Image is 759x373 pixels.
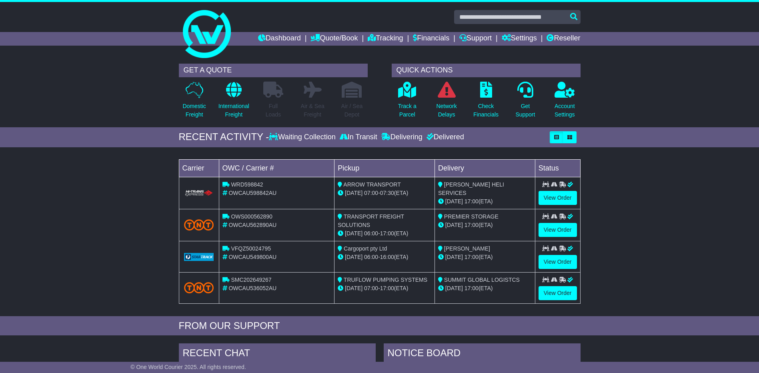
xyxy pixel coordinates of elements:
[392,64,581,77] div: QUICK ACTIONS
[345,285,362,291] span: [DATE]
[465,285,479,291] span: 17:00
[334,159,435,177] td: Pickup
[231,181,263,188] span: WRD598842
[413,32,449,46] a: Financials
[338,189,431,197] div: - (ETA)
[269,133,337,142] div: Waiting Collection
[445,254,463,260] span: [DATE]
[539,286,577,300] a: View Order
[436,102,457,119] p: Network Delays
[380,285,394,291] span: 17:00
[263,102,283,119] p: Full Loads
[380,254,394,260] span: 16:00
[539,191,577,205] a: View Order
[310,32,358,46] a: Quote/Book
[515,102,535,119] p: Get Support
[179,131,269,143] div: RECENT ACTIVITY -
[444,213,499,220] span: PREMIER STORAGE
[368,32,403,46] a: Tracking
[228,190,276,196] span: OWCAU598842AU
[345,254,362,260] span: [DATE]
[179,320,581,332] div: FROM OUR SUPPORT
[444,245,490,252] span: [PERSON_NAME]
[182,102,206,119] p: Domestic Freight
[473,102,499,119] p: Check Financials
[184,219,214,230] img: TNT_Domestic.png
[465,198,479,205] span: 17:00
[444,277,520,283] span: SUMMIT GLOBAL LOGISTCS
[338,284,431,293] div: - (ETA)
[231,245,271,252] span: VFQZ50024795
[445,198,463,205] span: [DATE]
[384,343,581,365] div: NOTICE BOARD
[179,159,219,177] td: Carrier
[184,253,214,261] img: GetCarrierServiceLogo
[438,197,532,206] div: (ETA)
[338,133,379,142] div: In Transit
[218,81,250,123] a: InternationalFreight
[539,223,577,237] a: View Order
[343,181,401,188] span: ARROW TRANSPORT
[465,222,479,228] span: 17:00
[364,230,378,237] span: 06:00
[338,253,431,261] div: - (ETA)
[219,159,334,177] td: OWC / Carrier #
[380,190,394,196] span: 07:30
[436,81,457,123] a: NetworkDelays
[435,159,535,177] td: Delivery
[425,133,464,142] div: Delivered
[344,277,427,283] span: TRUFLOW PUMPING SYSTEMS
[338,229,431,238] div: - (ETA)
[445,285,463,291] span: [DATE]
[380,230,394,237] span: 17:00
[364,190,378,196] span: 07:00
[515,81,535,123] a: GetSupport
[179,343,376,365] div: RECENT CHAT
[179,64,368,77] div: GET A QUOTE
[345,190,362,196] span: [DATE]
[438,221,532,229] div: (ETA)
[445,222,463,228] span: [DATE]
[438,181,504,196] span: [PERSON_NAME] HELI SERVICES
[398,81,417,123] a: Track aParcel
[398,102,417,119] p: Track a Parcel
[345,230,362,237] span: [DATE]
[218,102,249,119] p: International Freight
[459,32,492,46] a: Support
[379,133,425,142] div: Delivering
[184,190,214,197] img: HiTrans.png
[182,81,206,123] a: DomesticFreight
[364,254,378,260] span: 06:00
[554,81,575,123] a: AccountSettings
[465,254,479,260] span: 17:00
[438,284,532,293] div: (ETA)
[502,32,537,46] a: Settings
[344,245,387,252] span: Cargoport pty Ltd
[438,253,532,261] div: (ETA)
[338,213,404,228] span: TRANSPORT FREIGHT SOLUTIONS
[228,222,276,228] span: OWCAU562890AU
[130,364,246,370] span: © One World Courier 2025. All rights reserved.
[231,277,271,283] span: SMC202649267
[535,159,580,177] td: Status
[539,255,577,269] a: View Order
[231,213,272,220] span: OWS000562890
[473,81,499,123] a: CheckFinancials
[184,282,214,293] img: TNT_Domestic.png
[228,254,276,260] span: OWCAU549800AU
[547,32,580,46] a: Reseller
[258,32,301,46] a: Dashboard
[301,102,324,119] p: Air & Sea Freight
[364,285,378,291] span: 07:00
[555,102,575,119] p: Account Settings
[341,102,363,119] p: Air / Sea Depot
[228,285,276,291] span: OWCAU536052AU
